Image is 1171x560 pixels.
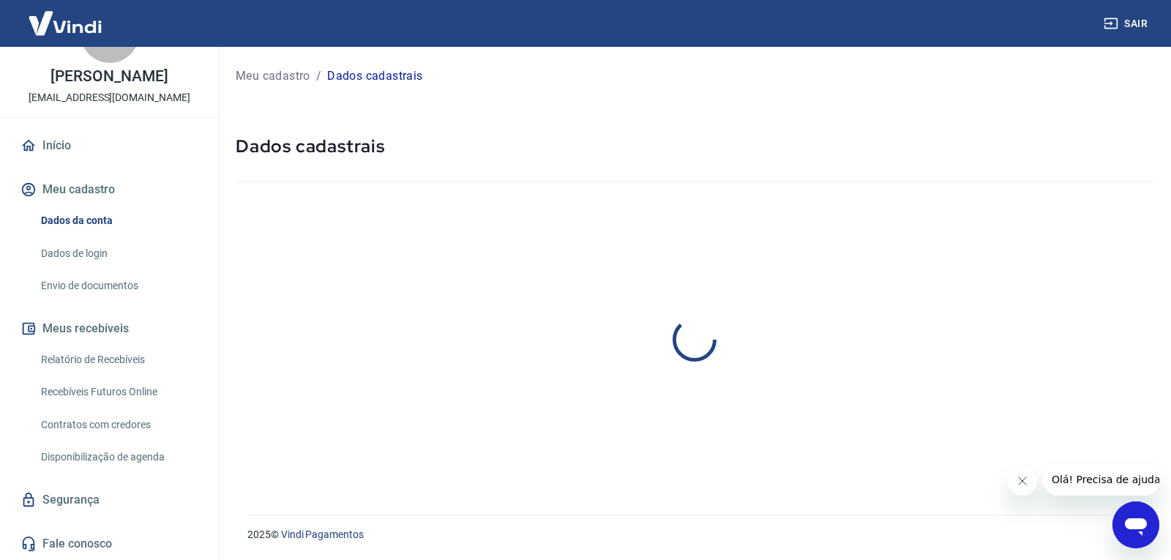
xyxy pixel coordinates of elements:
[1112,501,1159,548] iframe: Botão para abrir a janela de mensagens
[18,1,113,45] img: Vindi
[247,527,1136,542] p: 2025 ©
[281,529,364,540] a: Vindi Pagamentos
[18,313,201,345] button: Meus recebíveis
[9,10,123,22] span: Olá! Precisa de ajuda?
[35,271,201,301] a: Envio de documentos
[1043,463,1159,496] iframe: Mensagem da empresa
[18,528,201,560] a: Fale conosco
[35,410,201,440] a: Contratos com credores
[35,377,201,407] a: Recebíveis Futuros Online
[35,206,201,236] a: Dados da conta
[18,173,201,206] button: Meu cadastro
[327,67,422,85] p: Dados cadastrais
[316,67,321,85] p: /
[35,345,201,375] a: Relatório de Recebíveis
[236,135,1153,158] h5: Dados cadastrais
[35,239,201,269] a: Dados de login
[1008,466,1037,496] iframe: Fechar mensagem
[18,484,201,516] a: Segurança
[29,90,190,105] p: [EMAIL_ADDRESS][DOMAIN_NAME]
[236,67,310,85] a: Meu cadastro
[50,69,168,84] p: [PERSON_NAME]
[18,130,201,162] a: Início
[35,442,201,472] a: Disponibilização de agenda
[1101,10,1153,37] button: Sair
